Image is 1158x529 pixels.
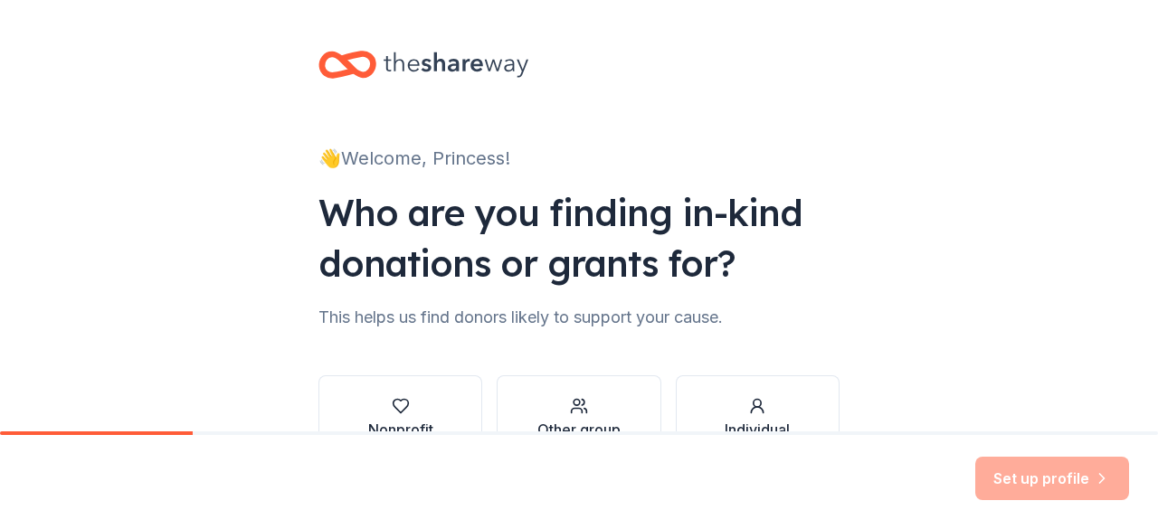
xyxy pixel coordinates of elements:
[676,375,840,462] button: Individual
[318,375,482,462] button: Nonprofit
[318,187,840,288] div: Who are you finding in-kind donations or grants for?
[368,419,433,440] div: Nonprofit
[318,303,840,332] div: This helps us find donors likely to support your cause.
[537,419,621,440] div: Other group
[497,375,660,462] button: Other group
[725,419,790,440] div: Individual
[318,144,840,173] div: 👋 Welcome, Princess!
